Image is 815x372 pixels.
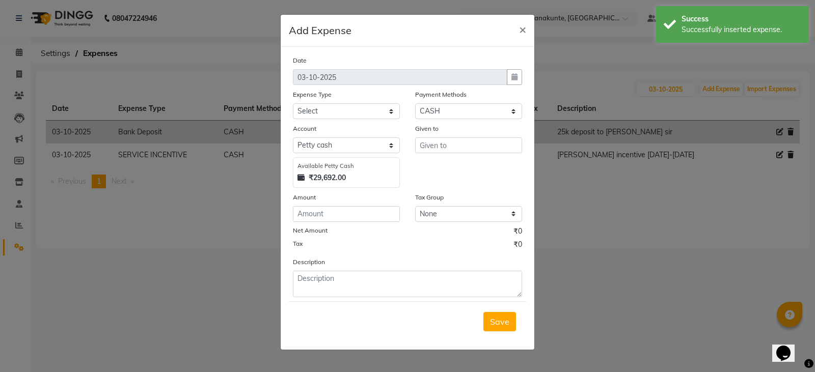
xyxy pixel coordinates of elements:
label: Expense Type [293,90,332,99]
button: Close [511,15,534,43]
span: Save [490,317,509,327]
label: Tax Group [415,193,444,202]
label: Net Amount [293,226,328,235]
label: Tax [293,239,303,248]
span: ₹0 [513,239,522,252]
input: Given to [415,137,522,153]
label: Description [293,257,325,267]
strong: ₹29,692.00 [309,173,346,183]
div: Available Petty Cash [297,162,395,170]
div: Successfully inserted expense. [682,24,801,35]
label: Date [293,56,307,65]
h5: Add Expense [289,23,351,38]
div: Success [682,14,801,24]
label: Payment Methods [415,90,467,99]
label: Account [293,124,316,133]
label: Given to [415,124,439,133]
button: Save [483,312,516,331]
iframe: chat widget [772,331,805,362]
span: × [519,21,526,37]
span: ₹0 [513,226,522,239]
label: Amount [293,193,316,202]
input: Amount [293,206,400,222]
